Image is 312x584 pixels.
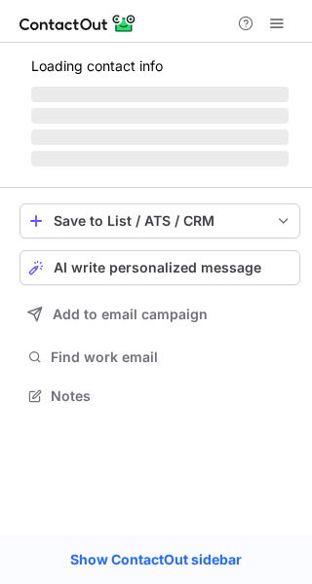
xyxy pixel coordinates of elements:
[53,307,208,322] span: Add to email campaign
[54,260,261,275] span: AI write personalized message
[31,129,289,145] span: ‌
[31,87,289,102] span: ‌
[19,383,300,410] button: Notes
[19,297,300,332] button: Add to email campaign
[19,344,300,371] button: Find work email
[19,12,136,35] img: ContactOut v5.3.10
[19,250,300,285] button: AI write personalized message
[51,545,261,574] a: Show ContactOut sidebar
[19,203,300,238] button: save-profile-one-click
[31,151,289,166] span: ‌
[31,58,289,74] p: Loading contact info
[31,108,289,124] span: ‌
[51,387,292,405] span: Notes
[54,213,266,229] div: Save to List / ATS / CRM
[51,348,292,366] span: Find work email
